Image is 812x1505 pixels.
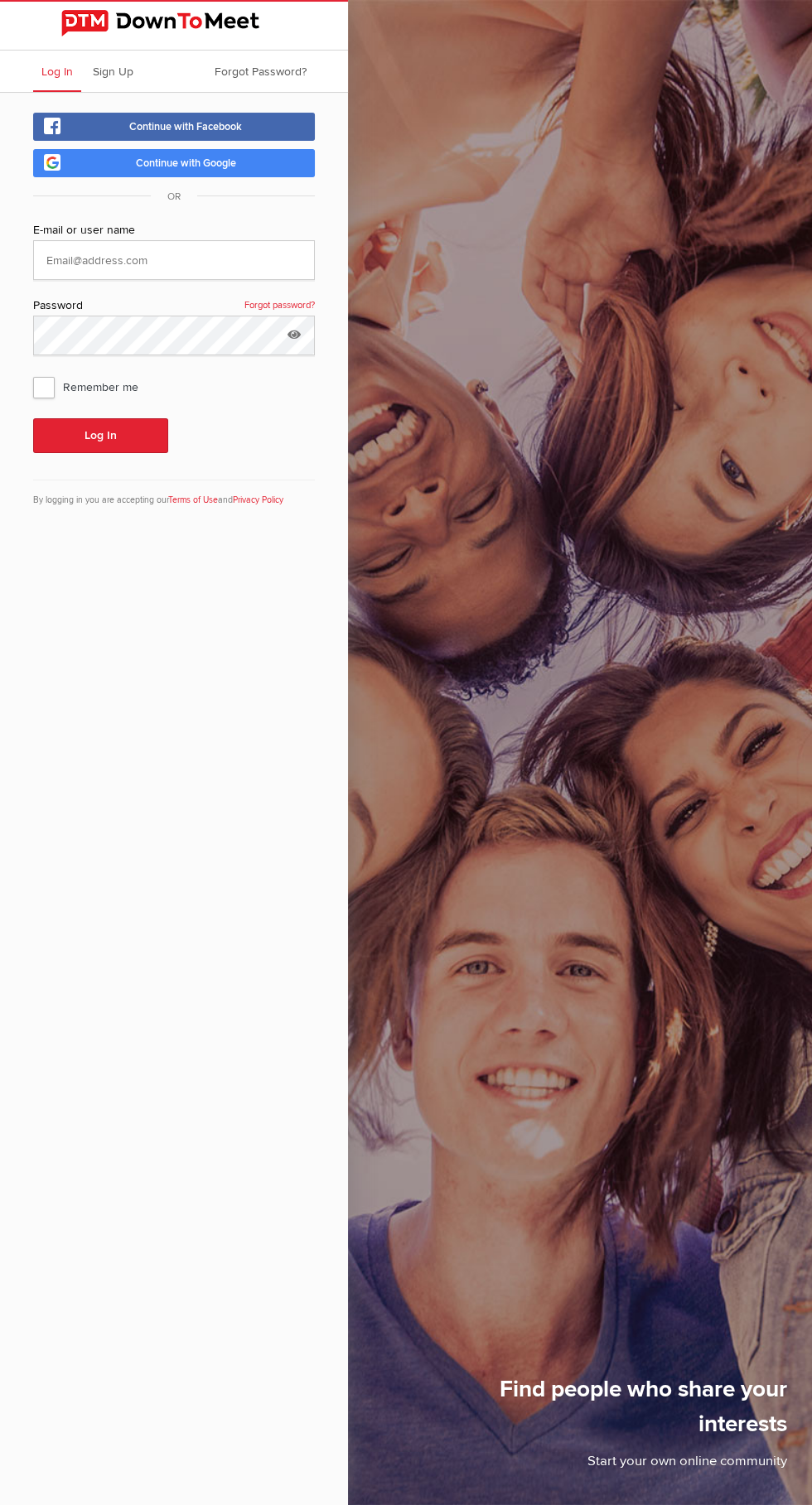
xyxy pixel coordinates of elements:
a: Terms of Use [168,494,218,505]
a: Continue with Google [33,149,315,177]
span: Forgot Password? [215,65,307,79]
span: Continue with Facebook [129,120,242,133]
span: OR [151,191,197,203]
span: Remember me [33,372,155,402]
span: Sign Up [93,65,133,79]
a: Continue with Facebook [33,113,315,141]
button: Log In [33,418,168,453]
span: Log In [41,65,73,79]
span: Continue with Google [136,157,236,170]
a: Log In [33,51,81,92]
input: Email@address.com [33,240,315,280]
h1: Find people who share your interests [410,1372,787,1451]
a: Sign Up [85,51,142,92]
img: DownToMeet [61,10,287,36]
a: Privacy Policy [233,494,283,505]
p: Start your own online community [410,1451,787,1480]
div: Password [33,297,315,316]
a: Forgot password? [244,297,315,315]
a: Forgot Password? [206,51,315,92]
div: By logging in you are accepting our and [33,480,315,507]
div: E-mail or user name [33,221,315,240]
